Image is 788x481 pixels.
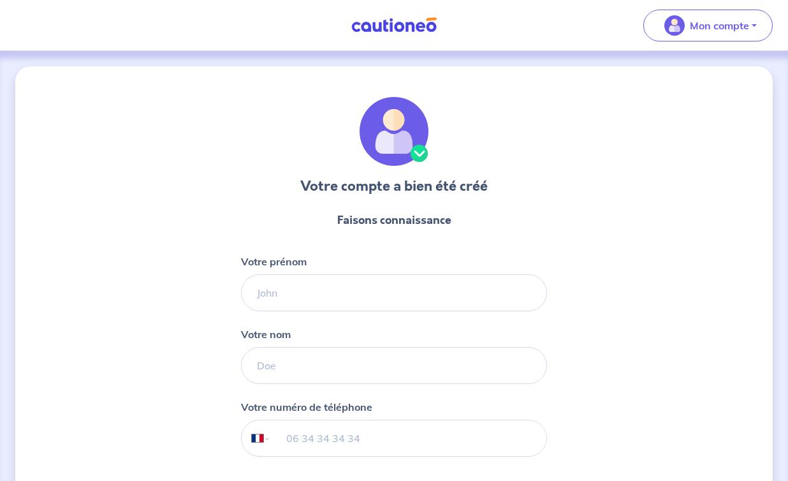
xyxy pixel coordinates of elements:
p: Votre numéro de téléphone [241,399,372,415]
p: Mon compte [690,18,749,33]
p: Faisons connaissance [337,212,451,228]
img: Cautioneo [346,17,442,33]
h3: Votre compte a bien été créé [300,176,488,196]
input: John [241,274,547,311]
button: illu_account_valid_menu.svgMon compte [643,10,773,41]
input: 06 34 34 34 34 [271,420,546,456]
input: Doe [241,347,547,384]
p: Votre prénom [241,254,307,269]
img: illu_account_valid_menu.svg [664,15,685,36]
img: illu_account_valid.svg [360,97,428,166]
p: Votre nom [241,327,291,342]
